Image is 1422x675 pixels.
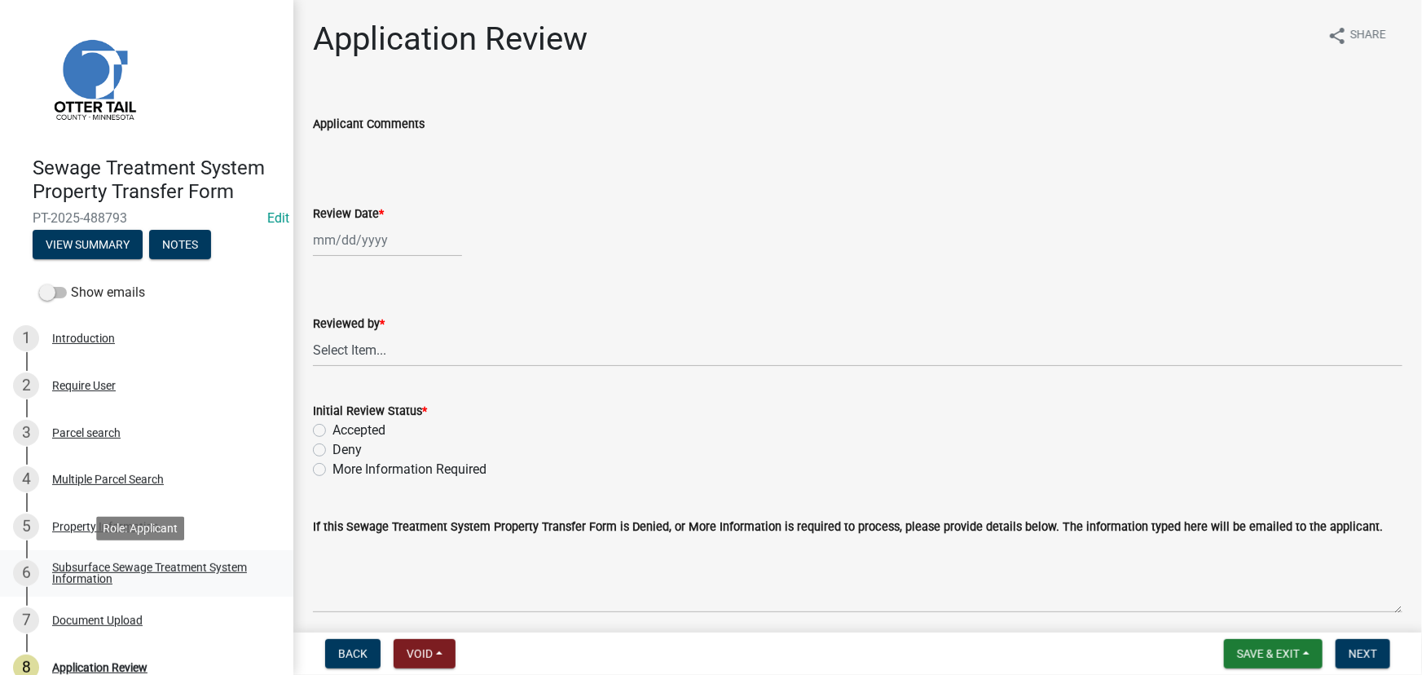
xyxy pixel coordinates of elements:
div: 5 [13,514,39,540]
label: Accepted [332,421,385,440]
label: Initial Review Status [313,406,427,417]
div: Multiple Parcel Search [52,474,164,485]
label: Review Date [313,209,384,220]
wm-modal-confirm: Summary [33,239,143,252]
button: Next [1336,639,1390,668]
div: Require User [52,380,116,391]
div: 1 [13,325,39,351]
button: shareShare [1314,20,1399,51]
div: 4 [13,466,39,492]
a: Edit [267,210,289,226]
div: Document Upload [52,615,143,626]
div: Role: Applicant [96,517,184,540]
label: Deny [332,440,362,460]
div: 3 [13,420,39,446]
div: Parcel search [52,427,121,439]
span: Back [338,647,368,660]
div: Property Information [52,521,159,532]
div: Subsurface Sewage Treatment System Information [52,562,267,585]
div: 7 [13,607,39,633]
div: Introduction [52,333,115,344]
div: 2 [13,373,39,399]
label: If this Sewage Treatment System Property Transfer Form is Denied, or More Information is required... [313,522,1383,533]
button: Void [394,639,456,668]
i: share [1327,26,1347,46]
button: Save & Exit [1224,639,1323,668]
label: Show emails [39,283,145,302]
span: Share [1350,26,1386,46]
h1: Application Review [313,20,588,59]
h4: Sewage Treatment System Property Transfer Form [33,157,280,204]
span: Next [1349,647,1377,660]
img: Otter Tail County, Minnesota [33,17,155,139]
span: Void [407,647,433,660]
wm-modal-confirm: Notes [149,239,211,252]
label: Reviewed by [313,319,385,330]
wm-modal-confirm: Edit Application Number [267,210,289,226]
label: More Information Required [332,460,486,479]
div: 6 [13,560,39,586]
span: Save & Exit [1237,647,1300,660]
button: Notes [149,230,211,259]
label: Applicant Comments [313,119,425,130]
button: View Summary [33,230,143,259]
button: Back [325,639,381,668]
div: Application Review [52,662,147,673]
span: PT-2025-488793 [33,210,261,226]
input: mm/dd/yyyy [313,223,462,257]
